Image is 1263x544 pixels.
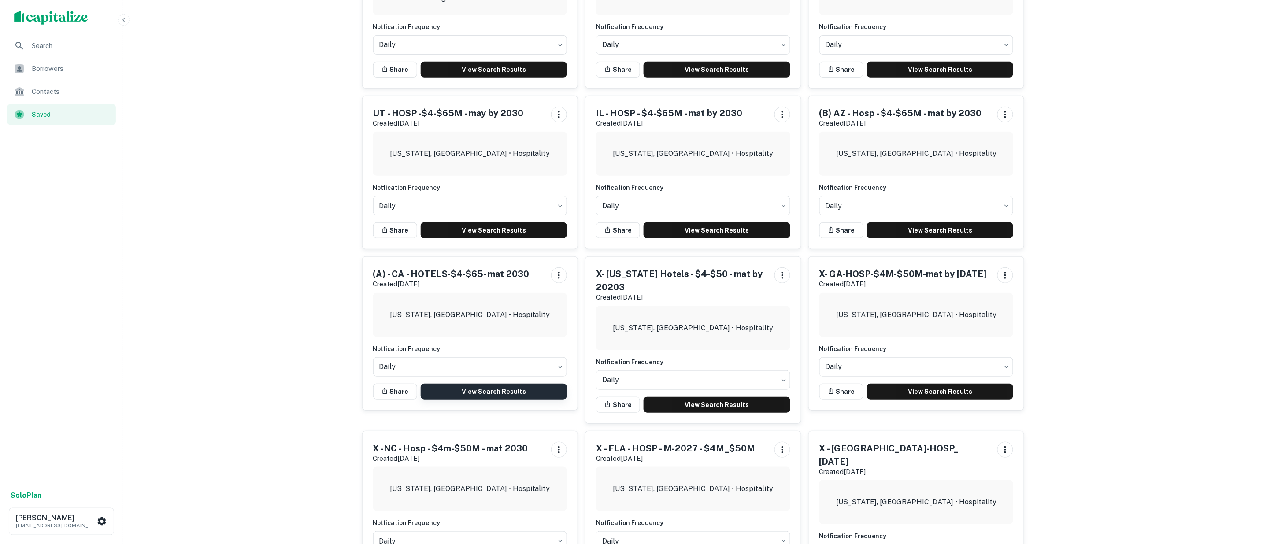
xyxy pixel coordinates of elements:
p: Created [DATE] [819,118,982,129]
img: capitalize-logo.png [14,11,88,25]
span: Search [32,41,111,51]
a: View Search Results [644,397,790,413]
div: Without label [819,193,1014,218]
div: Without label [373,193,567,218]
div: Without label [373,33,567,57]
a: View Search Results [421,384,567,400]
a: Saved [7,104,116,125]
a: Contacts [7,81,116,102]
p: Created [DATE] [819,466,991,477]
a: View Search Results [421,62,567,78]
a: Search [7,35,116,56]
h6: Notfication Frequency [819,22,1014,32]
button: Share [596,222,640,238]
div: Without label [596,368,790,392]
iframe: Chat Widget [1219,474,1263,516]
button: Share [596,62,640,78]
h6: Notfication Frequency [373,518,567,528]
p: [EMAIL_ADDRESS][DOMAIN_NAME] [16,522,95,529]
h5: (A) - CA - HOTELS-$4-$65- mat 2030 [373,267,530,281]
h5: X - [GEOGRAPHIC_DATA]-HOSP_ [DATE] [819,442,991,468]
a: View Search Results [867,222,1014,238]
h6: Notfication Frequency [373,22,567,32]
strong: Solo Plan [11,491,41,500]
h5: IL - HOSP - $4-$65M - mat by 2030 [596,107,742,120]
div: Without label [373,355,567,379]
p: [US_STATE], [GEOGRAPHIC_DATA] • Hospitality [613,148,773,159]
h6: Notfication Frequency [819,183,1014,192]
span: Borrowers [32,63,111,74]
h5: (B) AZ - Hosp - $4-$65M - mat by 2030 [819,107,982,120]
p: Created [DATE] [596,118,742,129]
div: Without label [819,355,1014,379]
button: Share [819,62,863,78]
p: [US_STATE], [GEOGRAPHIC_DATA] • Hospitality [390,148,550,159]
button: Share [373,62,417,78]
p: Created [DATE] [373,453,528,464]
p: [US_STATE], [GEOGRAPHIC_DATA] • Hospitality [613,484,773,494]
a: View Search Results [867,384,1014,400]
a: View Search Results [421,222,567,238]
h6: Notfication Frequency [596,183,790,192]
h6: Notfication Frequency [373,344,567,354]
h6: Notfication Frequency [819,344,1014,354]
h6: Notfication Frequency [596,22,790,32]
h6: Notfication Frequency [373,183,567,192]
a: Borrowers [7,58,116,79]
p: Created [DATE] [373,118,524,129]
div: Without label [819,33,1014,57]
a: View Search Results [644,62,790,78]
p: [US_STATE], [GEOGRAPHIC_DATA] • Hospitality [836,310,996,320]
p: Created [DATE] [373,279,530,289]
span: Contacts [32,86,111,97]
h5: X -NC - Hosp - $4m-$50M - mat 2030 [373,442,528,455]
a: SoloPlan [11,490,41,501]
h5: X - FLA - HOSP - M-2027 - $4M_$50M [596,442,755,455]
div: Without label [596,193,790,218]
p: Created [DATE] [596,292,767,303]
p: [US_STATE], [GEOGRAPHIC_DATA] • Hospitality [836,148,996,159]
p: Created [DATE] [819,279,987,289]
a: View Search Results [644,222,790,238]
h6: [PERSON_NAME] [16,514,95,522]
button: Share [373,384,417,400]
h6: Notfication Frequency [819,531,1014,541]
button: Share [819,222,863,238]
button: Share [596,397,640,413]
h6: Notfication Frequency [596,518,790,528]
p: [US_STATE], [GEOGRAPHIC_DATA] • Hospitality [613,323,773,333]
div: Without label [596,33,790,57]
h6: Notfication Frequency [596,357,790,367]
a: View Search Results [867,62,1014,78]
button: [PERSON_NAME][EMAIL_ADDRESS][DOMAIN_NAME] [9,508,114,535]
span: Saved [32,110,111,119]
button: Share [373,222,417,238]
h5: X- [US_STATE] Hotels - $4-$50 - mat by 20203 [596,267,767,294]
p: [US_STATE], [GEOGRAPHIC_DATA] • Hospitality [390,310,550,320]
button: Share [819,384,863,400]
h5: UT - HOSP -$4-$65M - may by 2030 [373,107,524,120]
h5: X- GA-HOSP-$4M-$50M-mat by [DATE] [819,267,987,281]
p: [US_STATE], [GEOGRAPHIC_DATA] • Hospitality [836,497,996,507]
p: [US_STATE], [GEOGRAPHIC_DATA] • Hospitality [390,484,550,494]
p: Created [DATE] [596,453,755,464]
